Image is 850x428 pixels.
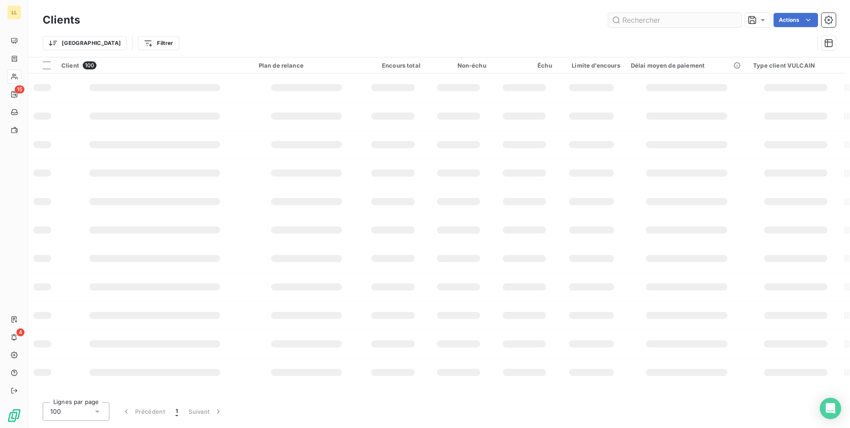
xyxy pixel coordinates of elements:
[259,62,355,69] div: Plan de relance
[7,87,21,101] a: 15
[608,13,742,27] input: Rechercher
[176,407,178,416] span: 1
[497,62,552,69] div: Échu
[16,328,24,336] span: 4
[183,402,228,421] button: Suivant
[138,36,179,50] button: Filtrer
[170,402,183,421] button: 1
[15,85,24,93] span: 15
[61,62,79,69] span: Client
[431,62,486,69] div: Non-échu
[820,398,841,419] div: Open Intercom Messenger
[83,61,96,69] span: 100
[774,13,818,27] button: Actions
[365,62,421,69] div: Encours total
[753,62,838,69] div: Type client VULCAIN
[631,62,743,69] div: Délai moyen de paiement
[43,36,127,50] button: [GEOGRAPHIC_DATA]
[7,408,21,423] img: Logo LeanPay
[43,12,80,28] h3: Clients
[563,62,620,69] div: Limite d’encours
[7,5,21,20] div: LL
[50,407,61,416] span: 100
[116,402,170,421] button: Précédent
